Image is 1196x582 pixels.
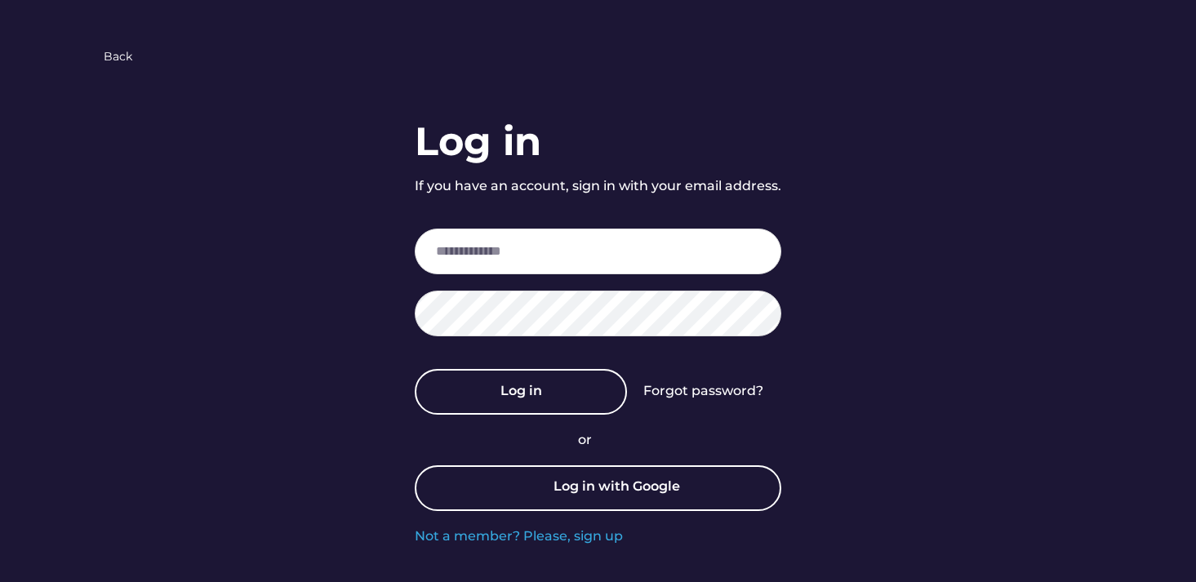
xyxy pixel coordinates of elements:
[415,114,541,169] div: Log in
[517,476,541,500] img: yH5BAEAAAAALAAAAAABAAEAAAIBRAA7
[76,47,96,67] img: yH5BAEAAAAALAAAAAABAAEAAAIBRAA7
[554,478,680,499] div: Log in with Google
[415,177,781,195] div: If you have an account, sign in with your email address.
[104,49,132,65] div: Back
[578,431,619,449] div: or
[643,382,763,400] div: Forgot password?
[415,527,623,545] div: Not a member? Please, sign up
[415,369,627,415] button: Log in
[487,33,708,82] img: yH5BAEAAAAALAAAAAABAAEAAAIBRAA7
